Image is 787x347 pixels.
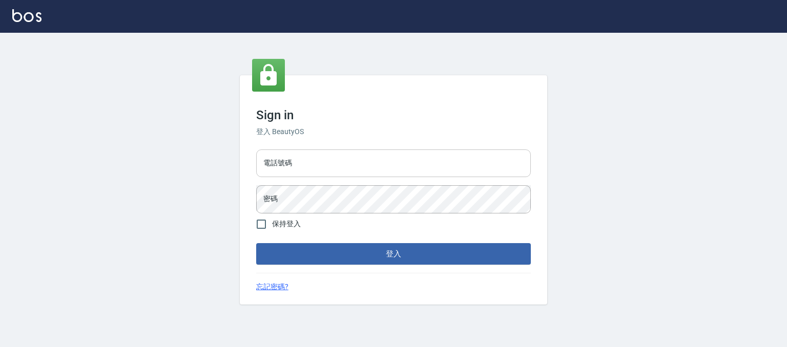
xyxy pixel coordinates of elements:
h6: 登入 BeautyOS [256,126,531,137]
span: 保持登入 [272,219,301,229]
img: Logo [12,9,42,22]
button: 登入 [256,243,531,265]
a: 忘記密碼? [256,281,288,292]
h3: Sign in [256,108,531,122]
